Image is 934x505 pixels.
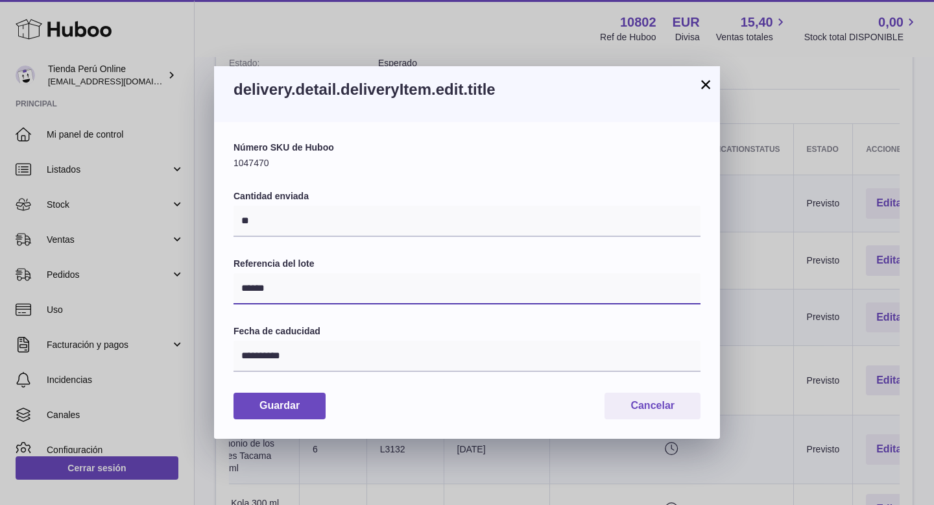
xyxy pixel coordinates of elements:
[233,142,700,154] label: Número SKU de Huboo
[233,142,700,169] div: 1047470
[233,325,700,338] label: Fecha de caducidad
[233,258,700,270] label: Referencia del lote
[605,393,700,419] button: Cancelar
[698,77,713,92] button: ×
[233,190,700,203] label: Cantidad enviada
[233,79,700,100] h3: delivery.detail.deliveryItem.edit.title
[233,393,326,419] button: Guardar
